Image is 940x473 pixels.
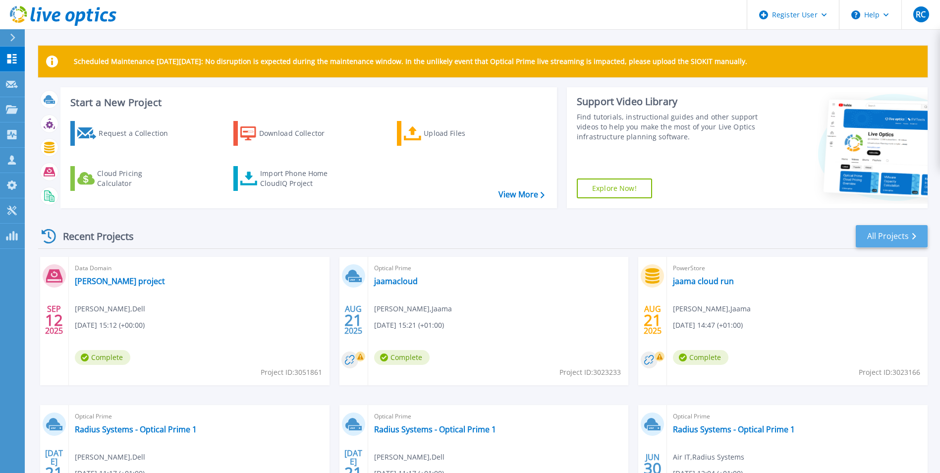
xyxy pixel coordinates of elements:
[99,123,178,143] div: Request a Collection
[644,464,662,473] span: 30
[916,10,926,18] span: RC
[559,367,621,378] span: Project ID: 3023233
[577,178,652,198] a: Explore Now!
[673,303,751,314] span: [PERSON_NAME] , Jaama
[75,350,130,365] span: Complete
[397,121,507,146] a: Upload Files
[859,367,920,378] span: Project ID: 3023166
[344,316,362,324] span: 21
[673,263,922,274] span: PowerStore
[498,190,545,199] a: View More
[673,411,922,422] span: Optical Prime
[233,121,344,146] a: Download Collector
[577,95,761,108] div: Support Video Library
[644,316,662,324] span: 21
[38,224,147,248] div: Recent Projects
[70,166,181,191] a: Cloud Pricing Calculator
[45,302,63,338] div: SEP 2025
[70,97,544,108] h3: Start a New Project
[374,424,496,434] a: Radius Systems - Optical Prime 1
[75,320,145,331] span: [DATE] 15:12 (+00:00)
[643,302,662,338] div: AUG 2025
[856,225,928,247] a: All Projects
[260,169,337,188] div: Import Phone Home CloudIQ Project
[70,121,181,146] a: Request a Collection
[374,350,430,365] span: Complete
[374,276,418,286] a: jaamacloud
[577,112,761,142] div: Find tutorials, instructional guides and other support videos to help you make the most of your L...
[673,276,734,286] a: jaama cloud run
[344,302,363,338] div: AUG 2025
[45,316,63,324] span: 12
[673,452,744,463] span: Air IT , Radius Systems
[75,452,145,463] span: [PERSON_NAME] , Dell
[673,350,728,365] span: Complete
[424,123,503,143] div: Upload Files
[374,411,623,422] span: Optical Prime
[374,320,444,331] span: [DATE] 15:21 (+01:00)
[673,320,743,331] span: [DATE] 14:47 (+01:00)
[74,58,747,65] p: Scheduled Maintenance [DATE][DATE]: No disruption is expected during the maintenance window. In t...
[75,263,324,274] span: Data Domain
[75,276,165,286] a: [PERSON_NAME] project
[374,452,444,463] span: [PERSON_NAME] , Dell
[374,303,452,314] span: [PERSON_NAME] , Jaama
[75,411,324,422] span: Optical Prime
[97,169,176,188] div: Cloud Pricing Calculator
[259,123,338,143] div: Download Collector
[374,263,623,274] span: Optical Prime
[75,303,145,314] span: [PERSON_NAME] , Dell
[673,424,795,434] a: Radius Systems - Optical Prime 1
[75,424,197,434] a: Radius Systems - Optical Prime 1
[261,367,322,378] span: Project ID: 3051861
